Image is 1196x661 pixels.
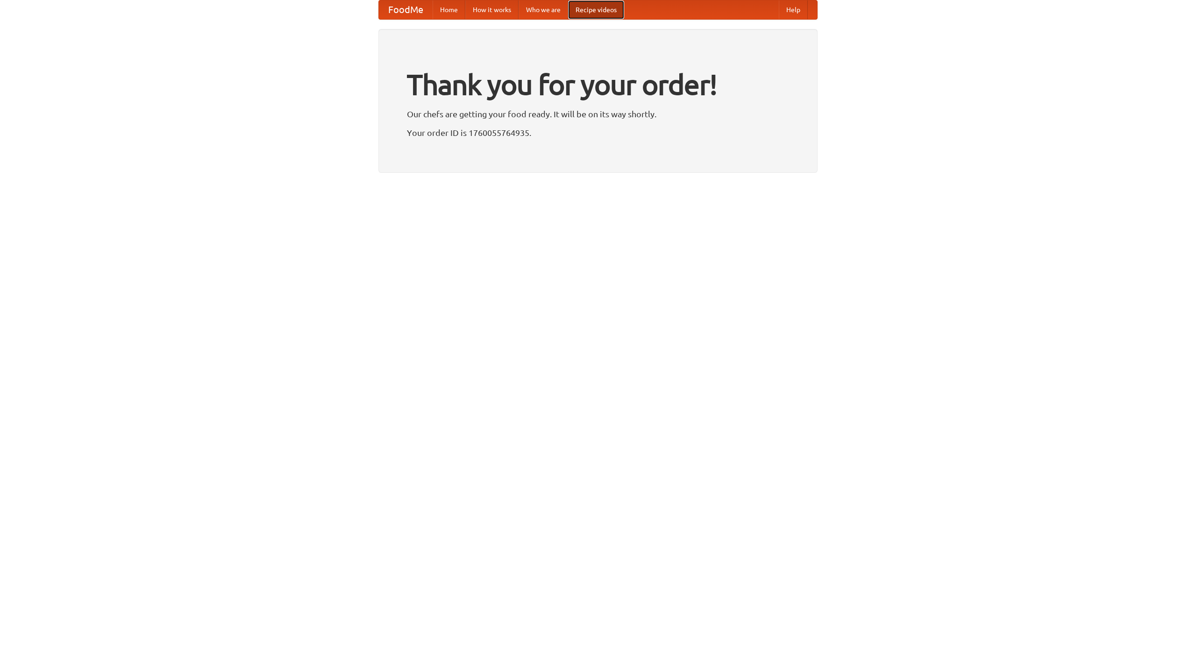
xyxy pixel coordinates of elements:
a: FoodMe [379,0,433,19]
a: Help [779,0,808,19]
h1: Thank you for your order! [407,62,789,107]
p: Our chefs are getting your food ready. It will be on its way shortly. [407,107,789,121]
a: Recipe videos [568,0,624,19]
a: Who we are [519,0,568,19]
a: How it works [465,0,519,19]
a: Home [433,0,465,19]
p: Your order ID is 1760055764935. [407,126,789,140]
